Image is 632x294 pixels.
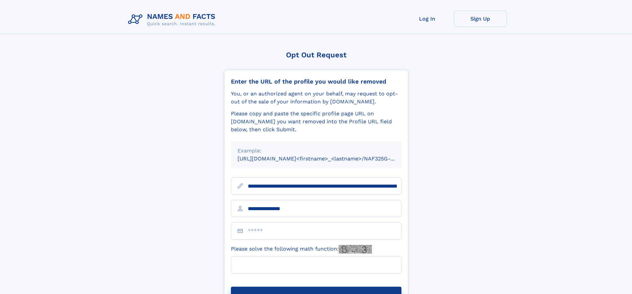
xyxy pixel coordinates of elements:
div: Enter the URL of the profile you would like removed [231,78,401,85]
div: Opt Out Request [224,51,408,59]
a: Log In [401,11,454,27]
small: [URL][DOMAIN_NAME]<firstname>_<lastname>/NAF325G-xxxxxxxx [238,155,414,162]
div: Example: [238,147,395,155]
label: Please solve the following math function: [231,245,372,254]
div: You, or an authorized agent on your behalf, may request to opt-out of the sale of your informatio... [231,90,401,106]
a: Sign Up [454,11,507,27]
img: Logo Names and Facts [125,11,221,29]
div: Please copy and paste the specific profile page URL on [DOMAIN_NAME] you want removed into the Pr... [231,110,401,134]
